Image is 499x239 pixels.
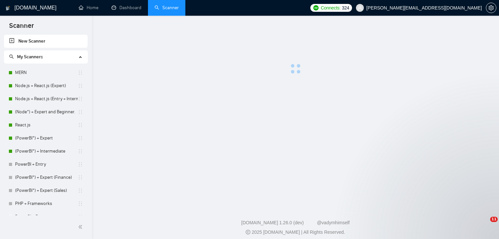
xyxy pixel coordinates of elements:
span: Scanner [4,21,39,35]
span: holder [78,96,83,101]
li: (PowerBI*) + Expert (Sales) [4,184,88,197]
li: Node.js + React.js (Entry + Intermediate) [4,92,88,105]
a: dashboardDashboard [112,5,141,10]
span: holder [78,122,83,128]
button: setting [486,3,496,13]
a: @vadymhimself [317,220,350,225]
li: (Node*) + Expert and Beginner. [4,105,88,119]
a: Node.js + React.js (Entry + Intermediate) [15,92,78,105]
a: New Scanner [9,35,82,48]
span: holder [78,175,83,180]
li: PHP + Frameworks [4,197,88,210]
a: searchScanner [155,5,179,10]
a: PowerBI + Entry [15,158,78,171]
img: upwork-logo.png [313,5,319,10]
img: logo [6,3,10,13]
a: MERN [15,66,78,79]
span: copyright [246,230,250,234]
iframe: Intercom live chat [477,217,492,232]
a: (Node*) + Expert and Beginner. [15,105,78,119]
a: homeHome [79,5,98,10]
span: holder [78,109,83,115]
div: 2025 [DOMAIN_NAME] | All Rights Reserved. [97,229,494,236]
li: MERN [4,66,88,79]
span: holder [78,188,83,193]
span: Connects: [321,4,341,11]
span: My Scanners [9,54,43,60]
span: user [358,6,362,10]
span: holder [78,83,83,88]
a: PowerBI + Finance [15,210,78,223]
span: holder [78,70,83,75]
a: Node.js + React.js (Expert) [15,79,78,92]
a: PHP + Frameworks [15,197,78,210]
span: 11 [490,217,498,222]
li: PowerBI + Finance [4,210,88,223]
li: (PowerBI*) + Expert [4,132,88,145]
a: setting [486,5,496,10]
a: (PowerBI*) + Expert (Sales) [15,184,78,197]
li: (PowerBI*) + Expert (Finance) [4,171,88,184]
li: PowerBI + Entry [4,158,88,171]
span: holder [78,214,83,219]
span: 324 [342,4,349,11]
a: (PowerBI*) + Intermediate [15,145,78,158]
a: (PowerBI*) + Expert [15,132,78,145]
a: (PowerBI*) + Expert (Finance) [15,171,78,184]
span: search [9,54,14,59]
a: React.js [15,119,78,132]
li: New Scanner [4,35,88,48]
li: (PowerBI*) + Intermediate [4,145,88,158]
span: My Scanners [17,54,43,60]
span: holder [78,162,83,167]
span: holder [78,201,83,206]
span: holder [78,149,83,154]
span: holder [78,136,83,141]
a: [DOMAIN_NAME] 1.26.0 (dev) [241,220,304,225]
span: double-left [78,224,85,230]
li: Node.js + React.js (Expert) [4,79,88,92]
li: React.js [4,119,88,132]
